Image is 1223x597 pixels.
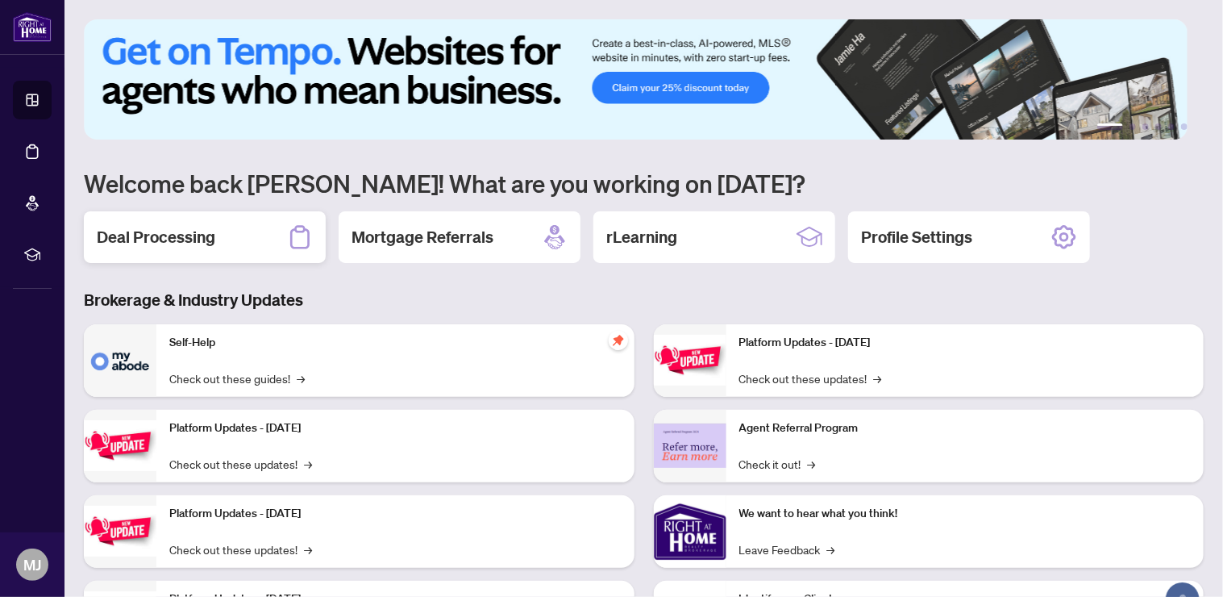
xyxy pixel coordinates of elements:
span: pushpin [609,331,628,350]
button: 3 [1142,123,1149,130]
img: Self-Help [84,324,156,397]
img: Platform Updates - September 16, 2025 [84,420,156,471]
span: → [827,541,835,558]
span: → [304,541,312,558]
img: We want to hear what you think! [654,495,726,568]
button: 4 [1155,123,1162,130]
img: Platform Updates - June 23, 2025 [654,335,726,386]
button: 6 [1181,123,1188,130]
p: Platform Updates - [DATE] [169,505,622,523]
button: 2 [1129,123,1136,130]
h2: Deal Processing [97,226,215,248]
span: → [297,369,305,387]
a: Check out these guides!→ [169,369,305,387]
p: We want to hear what you think! [739,505,1192,523]
a: Check out these updates!→ [169,455,312,473]
span: → [304,455,312,473]
a: Leave Feedback→ [739,541,835,558]
h2: rLearning [606,226,677,248]
span: MJ [23,553,41,576]
h2: Profile Settings [861,226,972,248]
span: → [874,369,882,387]
img: Agent Referral Program [654,424,726,468]
a: Check out these updates!→ [739,369,882,387]
a: Check it out!→ [739,455,816,473]
p: Platform Updates - [DATE] [739,334,1192,352]
p: Platform Updates - [DATE] [169,420,622,437]
button: 5 [1168,123,1175,130]
p: Self-Help [169,334,622,352]
p: Agent Referral Program [739,420,1192,437]
button: Open asap [1159,541,1207,589]
h3: Brokerage & Industry Updates [84,289,1204,311]
button: 1 [1097,123,1123,130]
span: → [808,455,816,473]
a: Check out these updates!→ [169,541,312,558]
h1: Welcome back [PERSON_NAME]! What are you working on [DATE]? [84,168,1204,198]
h2: Mortgage Referrals [352,226,493,248]
img: logo [13,12,52,42]
img: Slide 0 [84,19,1188,140]
img: Platform Updates - July 21, 2025 [84,506,156,557]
